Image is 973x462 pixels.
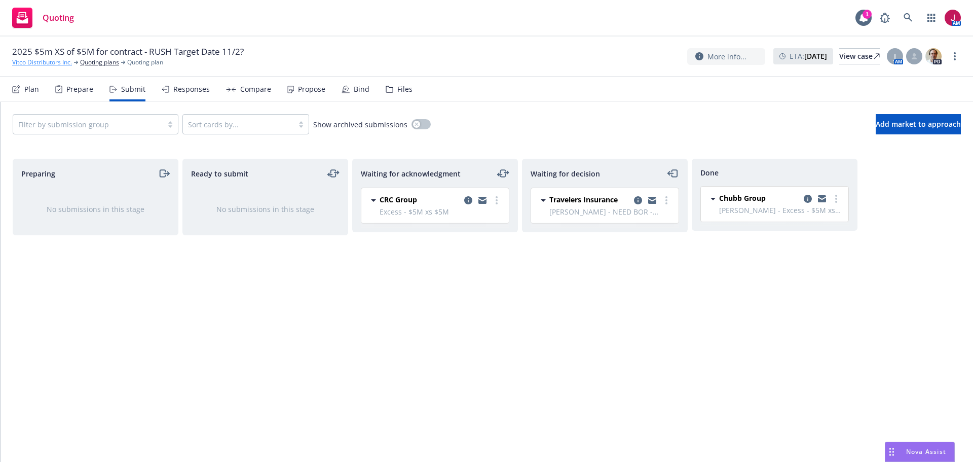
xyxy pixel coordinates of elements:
[80,58,119,67] a: Quoting plans
[354,85,369,93] div: Bind
[885,442,955,462] button: Nova Assist
[863,10,872,19] div: 1
[839,48,880,64] a: View case
[549,206,672,217] span: [PERSON_NAME] - NEED BOR - Excess - $5M xs $5M
[298,85,325,93] div: Propose
[885,442,898,461] div: Drag to move
[719,193,766,203] span: Chubb Group
[497,167,509,180] a: moveLeftRight
[8,4,78,32] a: Quoting
[816,193,828,205] a: copy logging email
[191,168,248,179] span: Ready to submit
[876,114,961,134] button: Add market to approach
[121,85,145,93] div: Submit
[380,194,417,205] span: CRC Group
[12,58,72,67] a: Vitco Distributors Inc.
[158,167,170,180] a: moveRight
[894,51,896,62] span: J
[66,85,93,93] div: Prepare
[24,85,39,93] div: Plan
[804,51,827,61] strong: [DATE]
[462,194,474,206] a: copy logging email
[646,194,658,206] a: copy logging email
[327,167,340,180] a: moveLeftRight
[830,193,842,205] a: more
[476,194,489,206] a: copy logging email
[12,46,244,58] span: 2025 $5m XS of $5M for contract - RUSH Target Date 11/2?
[29,204,162,215] div: No submissions in this stage
[802,193,814,205] a: copy logging email
[491,194,503,206] a: more
[667,167,679,180] a: moveLeft
[632,194,644,206] a: copy logging email
[127,58,163,67] span: Quoting plan
[549,194,618,205] span: Travelers Insurance
[687,48,765,65] button: More info...
[949,50,961,62] a: more
[839,49,880,64] div: View case
[397,85,413,93] div: Files
[361,168,461,179] span: Waiting for acknowledgment
[875,8,895,28] a: Report a Bug
[876,119,961,129] span: Add market to approach
[898,8,918,28] a: Search
[707,51,746,62] span: More info...
[43,14,74,22] span: Quoting
[925,48,942,64] img: photo
[790,51,827,61] span: ETA :
[380,206,503,217] span: Excess - $5M xs $5M
[240,85,271,93] div: Compare
[945,10,961,26] img: photo
[21,168,55,179] span: Preparing
[700,167,719,178] span: Done
[906,447,946,456] span: Nova Assist
[173,85,210,93] div: Responses
[313,119,407,130] span: Show archived submissions
[921,8,942,28] a: Switch app
[199,204,331,215] div: No submissions in this stage
[660,194,672,206] a: more
[531,168,600,179] span: Waiting for decision
[719,205,842,216] span: [PERSON_NAME] - Excess - $5M xs $5M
